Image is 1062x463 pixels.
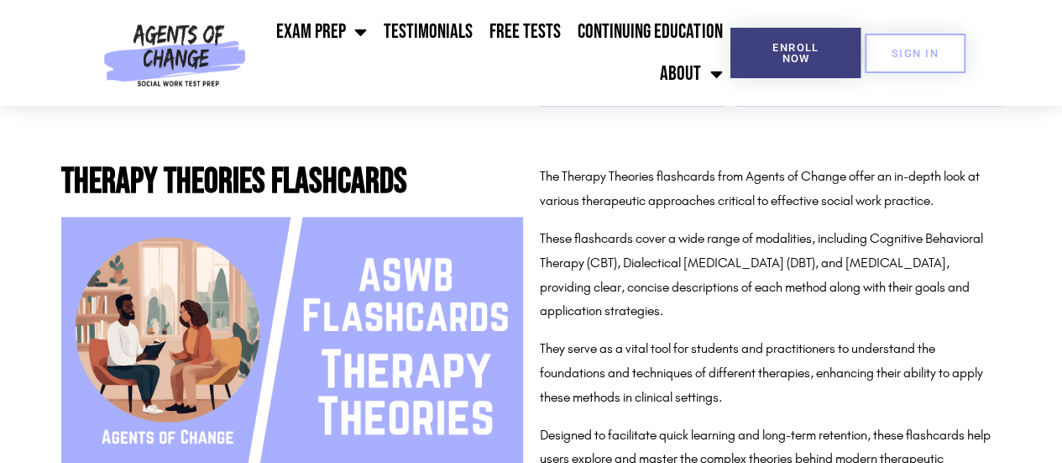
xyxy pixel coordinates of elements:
[540,165,1002,213] p: The Therapy Theories flashcards from Agents of Change offer an in-depth look at various therapeut...
[481,11,569,53] a: Free Tests
[651,53,730,95] a: About
[730,28,861,78] a: Enroll Now
[253,11,730,95] nav: Menu
[540,227,1002,324] p: These flashcards cover a wide range of modalities, including Cognitive Behavioral Therapy (CBT), ...
[757,42,834,64] span: Enroll Now
[375,11,481,53] a: Testimonials
[865,34,965,73] a: SIGN IN
[268,11,375,53] a: Exam Prep
[892,48,939,59] span: SIGN IN
[540,337,1002,409] p: They serve as a vital tool for students and practitioners to understand the foundations and techn...
[569,11,730,53] a: Continuing Education
[61,165,523,200] h2: Therapy Theories Flashcards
